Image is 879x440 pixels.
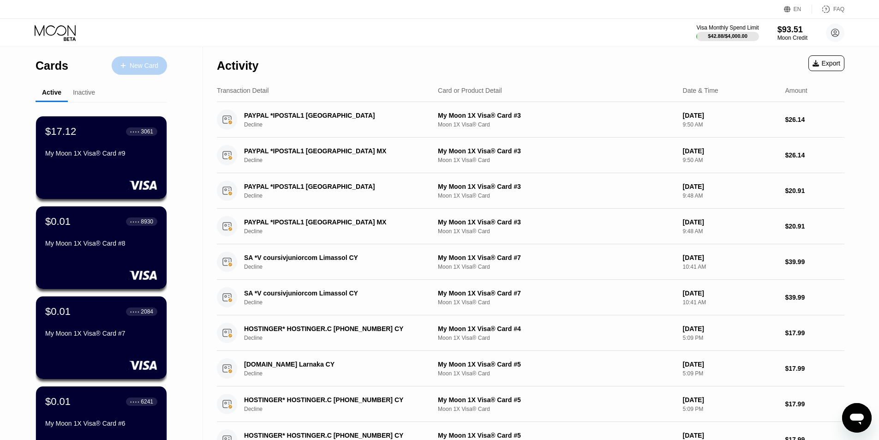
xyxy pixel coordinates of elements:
[683,254,778,261] div: [DATE]
[438,228,676,235] div: Moon 1X Visa® Card
[777,35,807,41] div: Moon Credit
[45,420,157,427] div: My Moon 1X Visa® Card #6
[45,126,76,138] div: $17.12
[42,89,61,96] div: Active
[244,157,437,163] div: Decline
[813,60,840,67] div: Export
[45,330,157,337] div: My Moon 1X Visa® Card #7
[244,406,437,412] div: Decline
[244,183,423,190] div: PAYPAL *IPOSTAL1 [GEOGRAPHIC_DATA]
[785,87,807,94] div: Amount
[36,59,68,72] div: Cards
[73,89,95,96] div: Inactive
[438,335,676,341] div: Moon 1X Visa® Card
[683,193,778,199] div: 9:48 AM
[45,150,157,157] div: My Moon 1X Visa® Card #9
[438,112,676,119] div: My Moon 1X Visa® Card #3
[833,6,844,12] div: FAQ
[438,254,676,261] div: My Moon 1X Visa® Card #7
[438,396,676,404] div: My Moon 1X Visa® Card #5
[130,62,158,70] div: New Card
[438,157,676,163] div: Moon 1X Visa® Card
[438,121,676,128] div: Moon 1X Visa® Card
[244,289,423,297] div: SA *V coursivjuniorcom Limassol CY
[812,5,844,14] div: FAQ
[244,112,423,119] div: PAYPAL *IPOSTAL1 [GEOGRAPHIC_DATA]
[244,121,437,128] div: Decline
[438,361,676,368] div: My Moon 1X Visa® Card #5
[244,193,437,199] div: Decline
[45,396,71,408] div: $0.01
[794,6,801,12] div: EN
[696,24,759,31] div: Visa Monthly Spend Limit
[785,258,844,265] div: $39.99
[217,209,844,244] div: PAYPAL *IPOSTAL1 [GEOGRAPHIC_DATA] MXDeclineMy Moon 1X Visa® Card #3Moon 1X Visa® Card[DATE]9:48 ...
[785,151,844,159] div: $26.14
[683,335,778,341] div: 5:09 PM
[141,128,153,135] div: 3061
[217,173,844,209] div: PAYPAL *IPOSTAL1 [GEOGRAPHIC_DATA]DeclineMy Moon 1X Visa® Card #3Moon 1X Visa® Card[DATE]9:48 AM$...
[141,218,153,225] div: 8930
[438,432,676,439] div: My Moon 1X Visa® Card #5
[36,116,167,199] div: $17.12● ● ● ●3061My Moon 1X Visa® Card #9
[438,325,676,332] div: My Moon 1X Visa® Card #4
[438,406,676,412] div: Moon 1X Visa® Card
[217,386,844,422] div: HOSTINGER* HOSTINGER.C [PHONE_NUMBER] CYDeclineMy Moon 1X Visa® Card #5Moon 1X Visa® Card[DATE]5:...
[683,370,778,377] div: 5:09 PM
[785,223,844,230] div: $20.91
[244,264,437,270] div: Decline
[244,147,423,155] div: PAYPAL *IPOSTAL1 [GEOGRAPHIC_DATA] MX
[36,206,167,289] div: $0.01● ● ● ●8930My Moon 1X Visa® Card #8
[683,87,718,94] div: Date & Time
[683,112,778,119] div: [DATE]
[130,220,139,223] div: ● ● ● ●
[438,87,502,94] div: Card or Product Detail
[244,432,423,439] div: HOSTINGER* HOSTINGER.C [PHONE_NUMBER] CY
[785,400,844,408] div: $17.99
[217,280,844,315] div: SA *V coursivjuniorcom Limassol CYDeclineMy Moon 1X Visa® Card #7Moon 1X Visa® Card[DATE]10:41 AM...
[683,299,778,306] div: 10:41 AM
[777,25,807,41] div: $93.51Moon Credit
[438,183,676,190] div: My Moon 1X Visa® Card #3
[785,116,844,123] div: $26.14
[683,406,778,412] div: 5:09 PM
[244,325,423,332] div: HOSTINGER* HOSTINGER.C [PHONE_NUMBER] CY
[217,351,844,386] div: [DOMAIN_NAME] Larnaka CYDeclineMy Moon 1X Visa® Card #5Moon 1X Visa® Card[DATE]5:09 PM$17.99
[683,218,778,226] div: [DATE]
[217,87,269,94] div: Transaction Detail
[683,157,778,163] div: 9:50 AM
[141,308,153,315] div: 2084
[217,315,844,351] div: HOSTINGER* HOSTINGER.C [PHONE_NUMBER] CYDeclineMy Moon 1X Visa® Card #4Moon 1X Visa® Card[DATE]5:...
[696,24,759,41] div: Visa Monthly Spend Limit$42.88/$4,000.00
[244,254,423,261] div: SA *V coursivjuniorcom Limassol CY
[130,310,139,313] div: ● ● ● ●
[244,361,423,368] div: [DOMAIN_NAME] Larnaka CY
[683,228,778,235] div: 9:48 AM
[438,264,676,270] div: Moon 1X Visa® Card
[785,294,844,301] div: $39.99
[708,33,747,39] div: $42.88 / $4,000.00
[244,218,423,226] div: PAYPAL *IPOSTAL1 [GEOGRAPHIC_DATA] MX
[683,183,778,190] div: [DATE]
[785,187,844,194] div: $20.91
[45,216,71,228] div: $0.01
[438,218,676,226] div: My Moon 1X Visa® Card #3
[785,365,844,372] div: $17.99
[785,329,844,337] div: $17.99
[683,361,778,368] div: [DATE]
[683,147,778,155] div: [DATE]
[244,228,437,235] div: Decline
[683,121,778,128] div: 9:50 AM
[217,59,258,72] div: Activity
[130,130,139,133] div: ● ● ● ●
[683,289,778,297] div: [DATE]
[438,299,676,306] div: Moon 1X Visa® Card
[683,432,778,439] div: [DATE]
[141,398,153,405] div: 6241
[777,25,807,35] div: $93.51
[217,138,844,173] div: PAYPAL *IPOSTAL1 [GEOGRAPHIC_DATA] MXDeclineMy Moon 1X Visa® Card #3Moon 1X Visa® Card[DATE]9:50 ...
[130,400,139,403] div: ● ● ● ●
[45,240,157,247] div: My Moon 1X Visa® Card #8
